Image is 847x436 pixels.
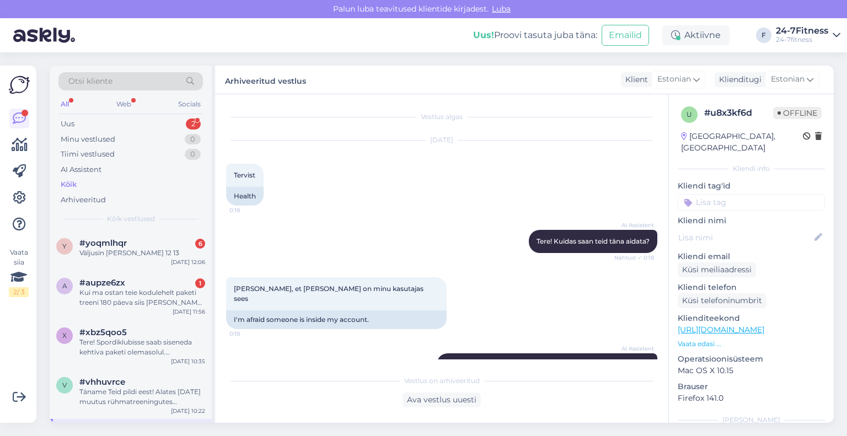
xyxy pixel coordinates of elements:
div: [DATE] [226,135,657,145]
div: 24-7Fitness [776,26,828,35]
div: Aktiivne [662,25,730,45]
a: 24-7Fitness24-7fitness [776,26,840,44]
span: Kõik vestlused [107,214,155,224]
p: Kliendi tag'id [678,180,825,192]
p: Operatsioonisüsteem [678,353,825,365]
div: 24-7fitness [776,35,828,44]
span: #xbz5qoo5 [79,327,127,337]
div: [PERSON_NAME] [678,415,825,425]
span: Vestlus on arhiveeritud [404,376,480,386]
label: Arhiveeritud vestlus [225,72,306,87]
p: Kliendi nimi [678,215,825,227]
div: All [58,97,71,111]
span: Tere! Kuidas saan teid täna aidata? [537,237,650,245]
span: u [687,110,692,119]
div: Socials [176,97,203,111]
span: AI Assistent [613,345,654,353]
span: Tervist [234,171,255,179]
div: 0 [185,149,201,160]
span: Luba [489,4,514,14]
span: #yoqmlhqr [79,238,127,248]
div: 0 [185,134,201,145]
div: Küsi telefoninumbrit [678,293,766,308]
div: [DATE] 10:22 [171,407,205,415]
span: AI Assistent [613,221,654,229]
p: Kliendi telefon [678,282,825,293]
p: Klienditeekond [678,313,825,324]
div: [GEOGRAPHIC_DATA], [GEOGRAPHIC_DATA] [681,131,803,154]
p: Brauser [678,381,825,392]
div: 2 / 3 [9,287,29,297]
a: [URL][DOMAIN_NAME] [678,325,764,335]
span: 0:18 [229,206,271,214]
div: 6 [195,239,205,249]
b: Uus! [473,30,494,40]
div: Klienditugi [715,74,762,85]
div: 1 [195,278,205,288]
span: a [62,282,67,290]
span: x [62,331,67,340]
div: Arhiveeritud [61,195,106,206]
div: AI Assistent [61,164,101,175]
span: Offline [773,107,822,119]
div: [DATE] 12:06 [171,258,205,266]
span: v [62,381,67,389]
div: Web [114,97,133,111]
div: Kõik [61,179,77,190]
p: Mac OS X 10.15 [678,365,825,376]
p: Firefox 141.0 [678,392,825,404]
span: y [62,242,67,250]
p: Vaata edasi ... [678,339,825,349]
div: Ava vestlus uuesti [403,392,481,407]
span: Nähtud ✓ 0:18 [613,254,654,262]
span: [PERSON_NAME], et [PERSON_NAME] on minu kasutajas sees [234,284,425,303]
span: #aupze6zx [79,278,125,288]
span: Estonian [771,73,805,85]
img: Askly Logo [9,74,30,95]
button: Emailid [602,25,649,46]
span: 0:18 [229,330,271,338]
p: Kliendi email [678,251,825,262]
span: Estonian [657,73,691,85]
input: Lisa nimi [678,232,812,244]
div: Kliendi info [678,164,825,174]
div: I'm afraid someone is inside my account. [226,310,447,329]
div: Tiimi vestlused [61,149,115,160]
div: [DATE] 11:56 [173,308,205,316]
div: # u8x3kf6d [704,106,773,120]
div: Vestlus algas [226,112,657,122]
span: Otsi kliente [68,76,112,87]
div: Uus [61,119,74,130]
input: Lisa tag [678,194,825,211]
div: Väljusin [PERSON_NAME] 12 13 [79,248,205,258]
div: Tere! Spordiklubisse saab siseneda kehtiva paketi olemasolul. Plastikkaart on mõeldud spordiklubi... [79,337,205,357]
div: Health [226,187,264,206]
div: Täname Teid pildi eest! Alates [DATE] muutus rühmatreeningutes osalemine tasuliseks. Rühmatreenin... [79,387,205,407]
div: 2 [186,119,201,130]
span: #vhhuvrce [79,377,125,387]
div: F [756,28,771,43]
div: [DATE] 10:35 [171,357,205,365]
div: Klient [621,74,648,85]
div: Minu vestlused [61,134,115,145]
div: Vaata siia [9,247,29,297]
div: Kui ma ostan teie kodulehelt paketi treeni 180 päeva siis [PERSON_NAME] kasutada ükskõik millises... [79,288,205,308]
div: Küsi meiliaadressi [678,262,756,277]
div: Proovi tasuta juba täna: [473,29,597,42]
